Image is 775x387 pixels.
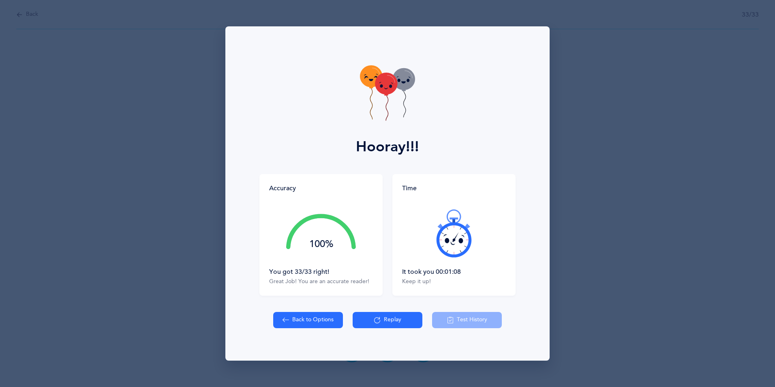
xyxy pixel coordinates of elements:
[353,312,422,328] button: Replay
[273,312,343,328] button: Back to Options
[269,267,373,276] div: You got 33/33 right!
[402,267,506,276] div: It took you 00:01:08
[402,184,506,193] div: Time
[269,184,296,193] div: Accuracy
[402,278,506,286] div: Keep it up!
[356,136,419,158] div: Hooray!!!
[269,278,373,286] div: Great Job! You are an accurate reader!
[286,239,356,249] div: 100%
